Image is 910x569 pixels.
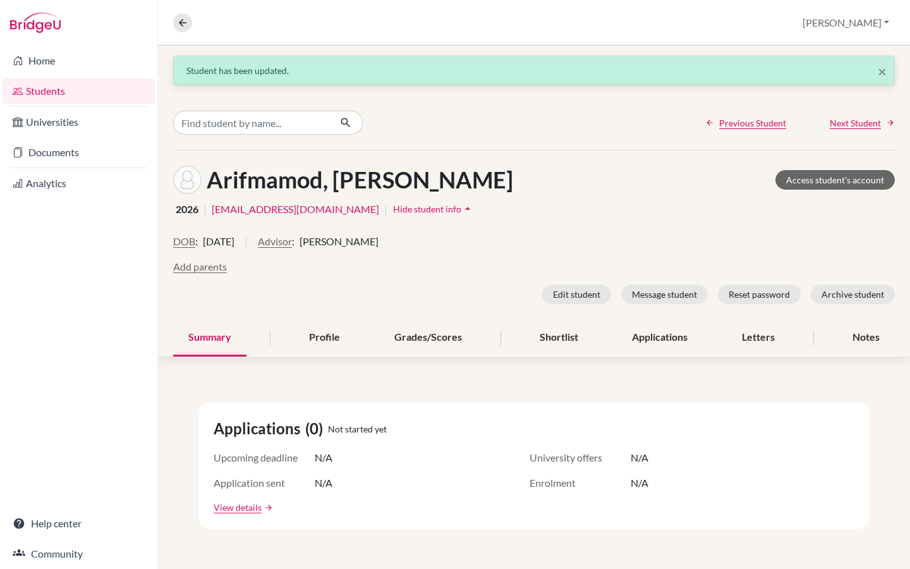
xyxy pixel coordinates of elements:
a: Students [3,78,155,104]
span: Previous Student [719,116,786,130]
span: Next Student [830,116,881,130]
div: Applications [617,319,703,357]
a: View details [214,501,262,514]
span: Upcoming deadline [214,450,315,465]
button: Add parents [173,259,227,274]
span: Applications [214,417,305,440]
div: Student has been updated. [186,64,882,77]
button: Edit student [542,284,611,304]
div: Notes [837,319,895,357]
span: Not started yet [328,422,387,436]
i: arrow_drop_up [461,202,474,215]
a: Next Student [830,116,895,130]
span: N/A [315,450,332,465]
button: [PERSON_NAME] [797,11,895,35]
img: Mehdi Arifmamod's avatar [173,166,202,194]
a: arrow_forward [262,503,273,512]
span: Application sent [214,475,315,491]
a: Home [3,48,155,73]
button: Hide student infoarrow_drop_up [392,199,475,219]
h1: Arifmamod, [PERSON_NAME] [207,166,513,193]
span: | [203,202,207,217]
button: Advisor [258,234,292,249]
div: Profile [294,319,355,357]
span: [PERSON_NAME] [300,234,379,249]
button: DOB [173,234,195,249]
a: Analytics [3,171,155,196]
span: University offers [530,450,631,465]
span: Hide student info [393,204,461,214]
button: Archive student [811,284,895,304]
span: N/A [631,475,648,491]
a: [EMAIL_ADDRESS][DOMAIN_NAME] [212,202,379,217]
button: Reset password [718,284,801,304]
span: N/A [315,475,332,491]
span: × [878,62,887,80]
span: (0) [305,417,328,440]
input: Find student by name... [173,111,330,135]
button: Close [878,64,887,79]
a: Access student's account [775,170,895,190]
a: Universities [3,109,155,135]
span: N/A [631,450,648,465]
a: Documents [3,140,155,165]
a: Help center [3,511,155,536]
div: Summary [173,319,246,357]
span: Enrolment [530,475,631,491]
div: Letters [727,319,790,357]
span: | [245,234,248,259]
div: Grades/Scores [379,319,477,357]
img: Bridge-U [10,13,61,33]
span: : [292,234,294,249]
a: Community [3,541,155,566]
span: : [195,234,198,249]
span: | [384,202,387,217]
span: [DATE] [203,234,234,249]
div: Shortlist [525,319,593,357]
a: Previous Student [705,116,786,130]
button: Message student [621,284,708,304]
span: 2026 [176,202,198,217]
